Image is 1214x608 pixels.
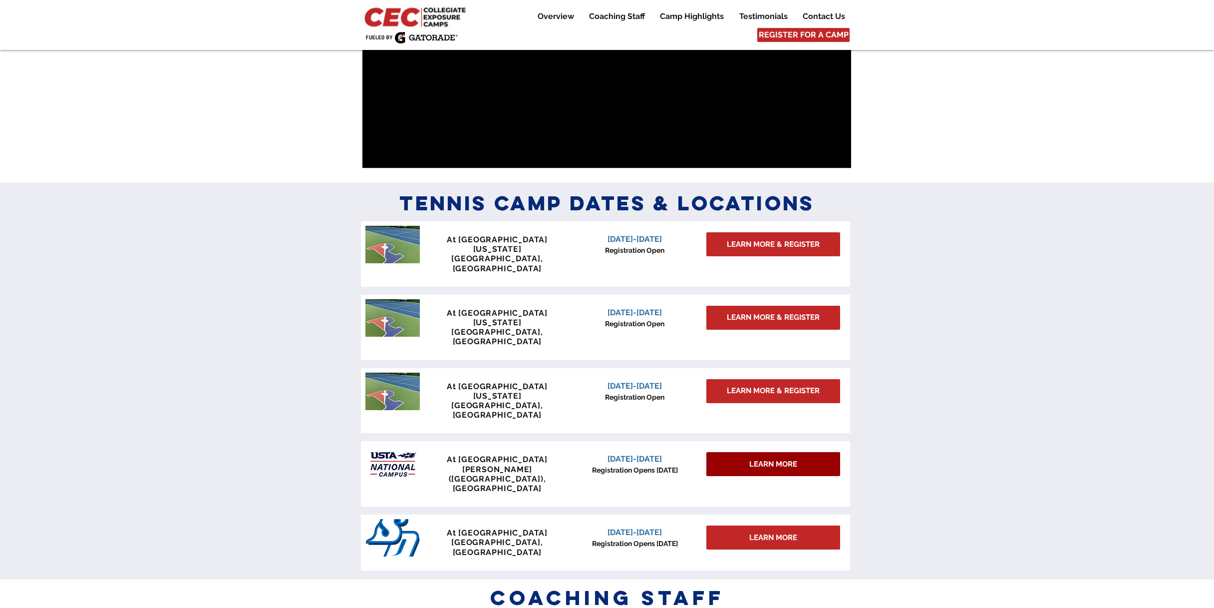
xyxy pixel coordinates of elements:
[798,10,850,22] p: Contact Us
[365,31,458,43] img: Fueled by Gatorade.png
[607,454,662,464] span: [DATE]-[DATE]
[749,533,797,543] span: LEARN MORE
[365,226,420,263] img: penn tennis courts with logo.jpeg
[447,235,548,254] span: At [GEOGRAPHIC_DATA][US_STATE]
[451,254,543,273] span: [GEOGRAPHIC_DATA], [GEOGRAPHIC_DATA]
[706,306,840,330] a: LEARN MORE & REGISTER
[533,10,579,22] p: Overview
[607,308,662,317] span: [DATE]-[DATE]
[607,528,662,537] span: [DATE]-[DATE]
[706,232,840,256] a: LEARN MORE & REGISTER
[447,528,548,538] span: At [GEOGRAPHIC_DATA]
[582,10,652,22] a: Coaching Staff
[652,10,731,22] a: Camp Highlights
[447,455,548,464] span: At [GEOGRAPHIC_DATA]
[706,452,840,476] div: LEARN MORE
[362,5,470,28] img: CEC Logo Primary_edited.jpg
[795,10,852,22] a: Contact Us
[365,446,420,483] img: USTA Campus image_edited.jpg
[365,373,420,410] img: penn tennis courts with logo.jpeg
[607,234,662,244] span: [DATE]-[DATE]
[655,10,729,22] p: Camp Highlights
[759,29,849,40] span: REGISTER FOR A CAMP
[607,381,662,391] span: [DATE]-[DATE]
[451,538,543,557] span: [GEOGRAPHIC_DATA], [GEOGRAPHIC_DATA]
[706,526,840,550] div: LEARN MORE
[447,308,548,327] span: At [GEOGRAPHIC_DATA][US_STATE]
[365,299,420,337] img: penn tennis courts with logo.jpeg
[727,386,820,396] span: LEARN MORE & REGISTER
[727,239,820,250] span: LEARN MORE & REGISTER
[592,540,678,548] span: Registration Opens [DATE]
[757,28,850,42] a: REGISTER FOR A CAMP
[592,466,678,474] span: Registration Opens [DATE]
[734,10,793,22] p: Testimonials
[449,465,546,493] span: [PERSON_NAME] ([GEOGRAPHIC_DATA]), [GEOGRAPHIC_DATA]
[584,10,650,22] p: Coaching Staff
[727,312,820,323] span: LEARN MORE & REGISTER
[399,190,815,216] span: Tennis Camp Dates & Locations
[451,401,543,420] span: [GEOGRAPHIC_DATA], [GEOGRAPHIC_DATA]
[605,393,664,401] span: Registration Open
[732,10,795,22] a: Testimonials
[451,327,543,346] span: [GEOGRAPHIC_DATA], [GEOGRAPHIC_DATA]
[530,10,581,22] a: Overview
[749,459,797,470] span: LEARN MORE
[522,10,852,22] nav: Site
[447,382,548,401] span: At [GEOGRAPHIC_DATA][US_STATE]
[605,320,664,328] span: Registration Open
[605,246,664,254] span: Registration Open
[365,519,420,557] img: San_Diego_Toreros_logo.png
[706,379,840,403] a: LEARN MORE & REGISTER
